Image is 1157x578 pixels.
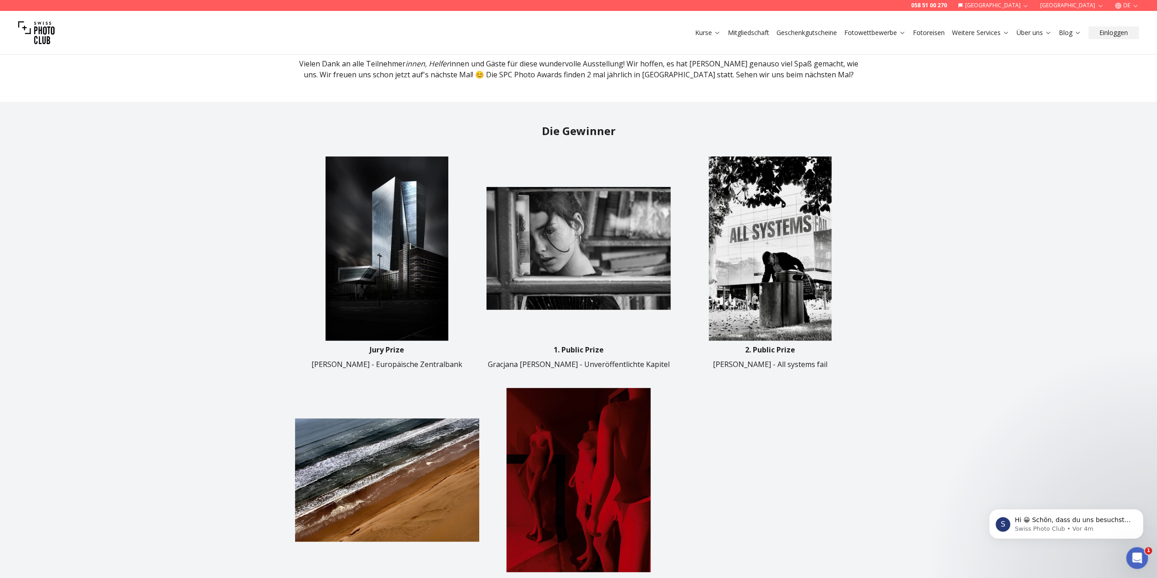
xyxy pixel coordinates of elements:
button: Mitgliedschaft [724,26,773,39]
a: Über uns [1017,28,1052,37]
a: Mitgliedschaft [728,28,769,37]
img: image [486,156,671,341]
iframe: Intercom notifications Nachricht [975,490,1157,553]
button: Fotoreisen [909,26,948,39]
img: image [678,156,862,341]
button: Blog [1055,26,1085,39]
p: 1. Public Prize [553,344,603,355]
a: Fotowettbewerbe [844,28,906,37]
img: image [295,156,479,341]
img: image [295,388,479,572]
em: innen, Helfer [406,59,450,69]
p: Gracjana [PERSON_NAME] - Unveröffentlichte Kapitel [487,359,669,370]
iframe: Intercom live chat [1126,547,1148,569]
p: Jury Prize [370,344,404,355]
button: Fotowettbewerbe [841,26,909,39]
button: Weitere Services [948,26,1013,39]
a: Weitere Services [952,28,1009,37]
button: Über uns [1013,26,1055,39]
p: [PERSON_NAME] - All systems fail [713,359,827,370]
a: 058 51 00 270 [911,2,947,9]
span: 1 [1145,547,1152,554]
a: Blog [1059,28,1081,37]
button: Geschenkgutscheine [773,26,841,39]
p: Vielen Dank an alle Teilnehmer innen und Gäste für diese wundervolle Ausstellung! Wir hoffen, es ... [295,58,862,80]
a: Kurse [695,28,721,37]
button: Einloggen [1088,26,1139,39]
p: 2. Public Prize [745,344,795,355]
img: Swiss photo club [18,15,55,51]
img: image [486,388,671,572]
button: Kurse [691,26,724,39]
h2: Die Gewinner [295,124,862,138]
a: Fotoreisen [913,28,945,37]
p: [PERSON_NAME] - Europäische Zentralbank [311,359,462,370]
a: Geschenkgutscheine [776,28,837,37]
